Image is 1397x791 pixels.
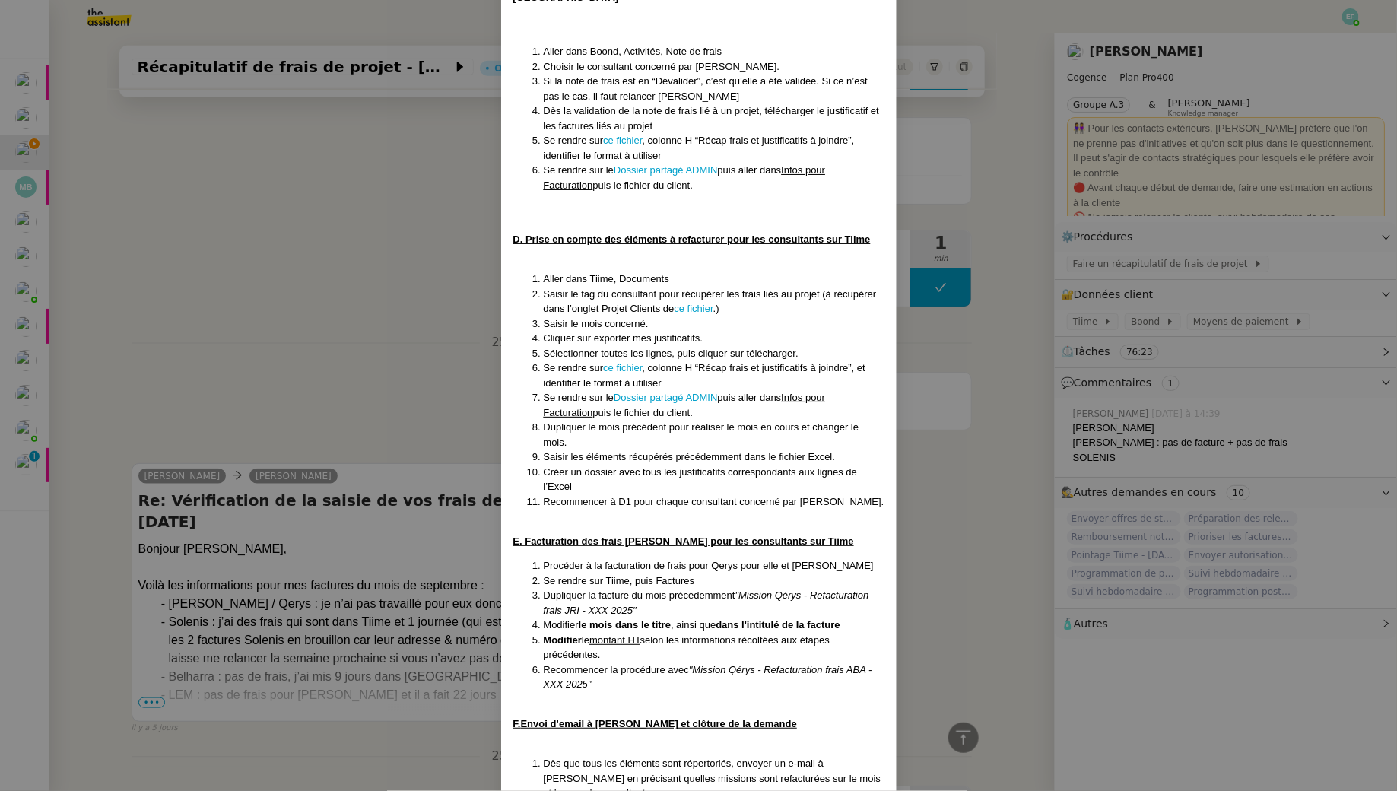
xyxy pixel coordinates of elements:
[544,558,884,573] li: Procéder à la facturation de frais pour Qerys pour elle et [PERSON_NAME]
[544,633,884,662] li: le selon les informations récoltées aux étapes précédentes.
[513,535,854,547] u: E. Facturation des frais [PERSON_NAME] pour les consultants sur Tiime
[544,662,884,692] li: Recommencer la procédure avec
[544,466,858,493] span: Créer un dossier avec tous les justificatifs correspondants aux lignes de l’Excel
[513,233,871,245] u: D. Prise en compte des éléments à refacturer pour les consultants sur Tiime
[716,619,840,631] strong: dans l'intitulé de la facture
[544,390,884,420] li: Se rendre sur le puis aller dans puis le fichier du client.
[521,718,797,729] u: Envoi d’email à [PERSON_NAME] et clôture de la demande
[544,392,826,418] u: Infos pour Facturation
[544,362,865,389] span: , colonne H “Récap frais et justificatifs à joindre”, et identifier le format à utiliser
[544,59,884,75] li: Choisir le consultant concerné par [PERSON_NAME].
[544,496,884,507] span: Recommencer à D1 pour chaque consultant concerné par [PERSON_NAME].
[544,664,872,691] em: "Mission Qérys - Refacturation frais ABA - XXX 2025"
[544,421,859,448] span: Dupliquer le mois précédent pour réaliser le mois en cours et changer le mois.
[544,44,884,59] li: Aller dans Boond, Activités, Note de frais
[544,133,884,163] li: Se rendre sur , colonne H “Récap frais et justificatifs à joindre”, identifier le format à utiliser
[544,618,884,633] li: Modifier , ainsi que
[589,634,640,646] u: montant HT
[544,164,826,191] u: Infos pour Facturation
[544,634,583,646] strong: Modifier
[544,74,884,103] li: Si la note de frais est en “Dévalider”, c’est qu’elle a été validée. Si ce n’est pas le cas, il f...
[544,332,703,344] span: Cliquer sur exporter mes justificatifs.
[544,451,836,462] span: Saisir les éléments récupérés précédemment dans le fichier Excel.
[603,362,642,373] a: ce fichier
[544,573,884,589] li: Se rendre sur Tiime, puis Factures
[614,392,718,403] a: Dossier partagé ADMIN
[513,718,521,729] u: F.
[544,163,884,192] li: Se rendre sur le puis aller dans puis le fichier du client.
[544,318,649,329] span: Saisir le mois concerné.
[544,103,884,133] li: Dès la validation de la note de frais lié à un projet, télécharger le justificatif et les facture...
[579,619,671,631] strong: le mois dans le titre
[544,588,884,618] li: Dupliquer la facture du mois précédemment
[614,164,718,176] a: Dossier partagé ADMIN
[713,303,719,314] span: .)
[544,273,669,284] span: Aller dans Tiime, Documents
[544,589,869,616] em: "Mission Qérys - Refacturation frais JRI - XXX 2025"
[675,303,713,314] a: ce fichier
[544,348,799,359] span: Sélectionner toutes les lignes, puis cliquer sur télécharger.
[544,288,877,315] span: Saisir le tag du consultant pour récupérer les frais liés au projet (à récupérer dans l’onglet Pr...
[544,362,604,373] span: Se rendre sur
[603,135,642,146] a: ce fichier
